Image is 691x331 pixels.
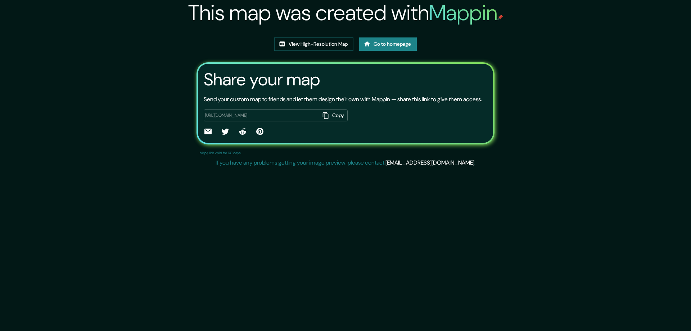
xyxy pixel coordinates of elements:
button: Copy [320,109,348,121]
a: View High-Resolution Map [274,37,353,51]
h3: Share your map [204,70,320,90]
img: mappin-pin [497,14,503,20]
a: Go to homepage [359,37,417,51]
a: [EMAIL_ADDRESS][DOMAIN_NAME] [385,159,474,166]
p: Maps link valid for 60 days. [200,150,241,156]
p: Send your custom map to friends and let them design their own with Mappin — share this link to gi... [204,95,482,104]
p: If you have any problems getting your image preview, please contact . [216,158,475,167]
